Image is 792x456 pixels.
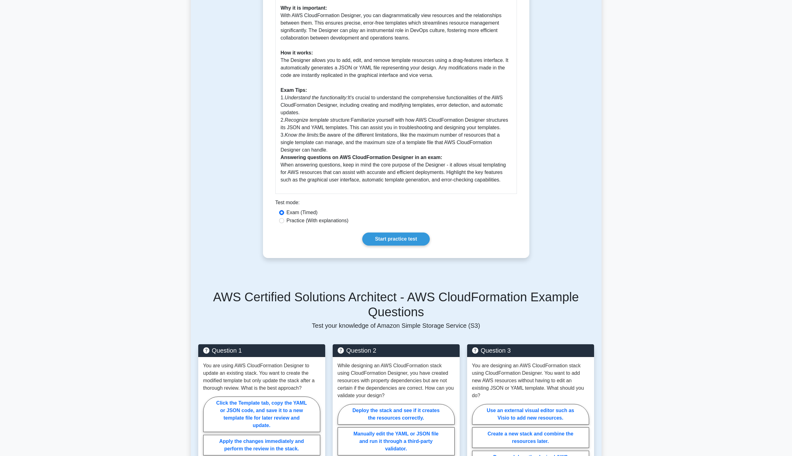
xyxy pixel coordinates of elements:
[203,347,320,354] h5: Question 1
[472,347,589,354] h5: Question 3
[281,50,313,55] b: How it works:
[472,404,589,425] label: Use an external visual editor such as Visio to add new resources.
[287,209,318,216] label: Exam (Timed)
[203,397,320,432] label: Click the Template tab, copy the YAML or JSON code, and save it to a new template file for later ...
[338,347,455,354] h5: Question 2
[338,427,455,455] label: Manually edit the YAML or JSON file and run it through a third-party validator.
[472,427,589,448] label: Create a new stack and combine the resources later.
[281,87,307,93] b: Exam Tips:
[203,362,320,392] p: You are using AWS CloudFormation Designer to update an existing stack. You want to create the mod...
[203,435,320,455] label: Apply the changes immediately and perform the review in the stack.
[285,132,320,138] i: Know the limits:
[472,362,589,399] p: You are designing an AWS CloudFormation stack using CloudFormation Designer. You want to add new ...
[198,289,594,319] h5: AWS Certified Solutions Architect - AWS CloudFormation Example Questions
[285,117,351,123] i: Recognize template structure:
[287,217,349,224] label: Practice (With explanations)
[338,362,455,399] p: While designing an AWS CloudFormation stack using CloudFormation Designer, you have created resou...
[275,199,517,209] div: Test mode:
[338,404,455,425] label: Deploy the stack and see if it creates the resources correctly.
[362,233,430,246] a: Start practice test
[281,155,442,160] b: Answering questions on AWS CloudFormation Designer in an exam:
[281,5,327,11] b: Why it is important:
[198,322,594,329] p: Test your knowledge of Amazon Simple Storage Service (S3)
[285,95,348,100] i: Understand the functionality:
